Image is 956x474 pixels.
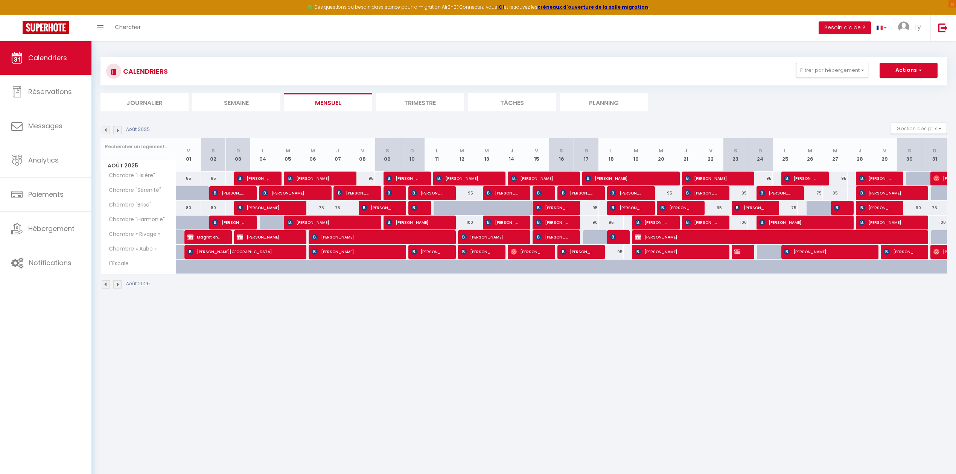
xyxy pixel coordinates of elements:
th: 17 [574,138,599,172]
abbr: S [908,147,911,154]
th: 01 [176,138,201,172]
span: Douangoura SOYDARA [536,186,544,200]
div: 80 [176,201,201,215]
abbr: J [684,147,687,154]
div: 75 [300,201,325,215]
span: [PERSON_NAME] [734,245,743,259]
span: [PERSON_NAME] [859,186,917,200]
span: Réservations [28,87,72,96]
span: [PERSON_NAME] [287,171,345,185]
span: Chambre "Brise" [102,201,153,209]
abbr: L [436,147,438,154]
span: Calendriers [28,53,67,62]
abbr: D [758,147,762,154]
li: Semaine [192,93,280,111]
span: [PERSON_NAME] [461,245,494,259]
abbr: L [262,147,264,154]
span: Ly [914,22,921,32]
button: Gestion des prix [891,123,947,134]
img: Super Booking [23,21,69,34]
div: 90 [574,216,599,229]
span: [PERSON_NAME] [685,186,718,200]
span: [PERSON_NAME] [734,201,767,215]
div: 95 [350,172,375,185]
span: [PERSON_NAME] [933,245,951,259]
abbr: M [311,147,315,154]
th: 03 [226,138,251,172]
th: 15 [524,138,549,172]
p: Août 2025 [126,126,150,133]
span: [PERSON_NAME] [312,245,394,259]
span: Chambre « Aube » [102,245,158,253]
span: [PERSON_NAME] [386,186,394,200]
abbr: M [460,147,464,154]
span: [PERSON_NAME] [411,245,444,259]
div: 80 [201,201,226,215]
span: [PERSON_NAME] [685,171,743,185]
th: 31 [922,138,947,172]
abbr: M [659,147,663,154]
abbr: V [361,147,364,154]
div: 100 [449,216,474,229]
strong: créneaux d'ouverture de la salle migration [537,4,648,10]
li: Tâches [468,93,556,111]
span: [PERSON_NAME] [536,201,569,215]
button: Filtrer par hébergement [796,63,868,78]
span: [PERSON_NAME] [336,186,370,200]
th: 13 [474,138,499,172]
th: 20 [648,138,673,172]
button: Besoin d'aide ? [819,21,871,34]
span: Magret en [PERSON_NAME] [187,230,221,244]
span: [PERSON_NAME] [884,245,917,259]
abbr: V [187,147,190,154]
div: 95 [449,186,474,200]
div: 75 [773,201,798,215]
th: 16 [549,138,574,172]
span: [PERSON_NAME] [759,215,842,229]
span: [PERSON_NAME] [212,215,245,229]
span: Notifications [29,258,72,267]
div: 100 [922,216,947,229]
span: [PERSON_NAME] [361,201,394,215]
span: Chambre "Lisière" [102,172,157,180]
th: 07 [325,138,350,172]
span: Chercher [115,23,141,31]
abbr: D [410,147,414,154]
span: [PERSON_NAME] [560,186,594,200]
span: [PERSON_NAME] [386,171,419,185]
span: Chambre "Harmonie" [102,216,167,224]
span: Paiements [28,190,64,199]
abbr: J [510,147,513,154]
span: [PERSON_NAME] [511,245,544,259]
img: logout [938,23,948,32]
th: 21 [673,138,698,172]
th: 30 [897,138,922,172]
span: [PERSON_NAME] [212,186,245,200]
abbr: D [585,147,588,154]
th: 11 [425,138,449,172]
span: [PERSON_NAME] [262,186,320,200]
span: [PERSON_NAME] [237,171,270,185]
span: Hébergement [28,224,75,233]
span: [PERSON_NAME] [237,201,295,215]
abbr: L [610,147,612,154]
h3: CALENDRIERS [121,63,168,80]
div: 100 [723,216,748,229]
abbr: S [386,147,389,154]
span: [PERSON_NAME] [759,186,792,200]
a: ... Ly [892,15,930,41]
th: 02 [201,138,226,172]
div: 75 [922,201,947,215]
div: 95 [599,245,624,259]
span: [PERSON_NAME] [635,215,668,229]
button: Ouvrir le widget de chat LiveChat [6,3,29,26]
abbr: M [484,147,489,154]
span: [PERSON_NAME] [486,186,519,200]
div: 95 [698,201,723,215]
abbr: J [336,147,339,154]
div: 90 [897,201,922,215]
span: Messages [28,121,62,131]
span: [PERSON_NAME] [386,215,444,229]
span: [PERSON_NAME] [610,230,618,244]
a: Chercher [109,15,146,41]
